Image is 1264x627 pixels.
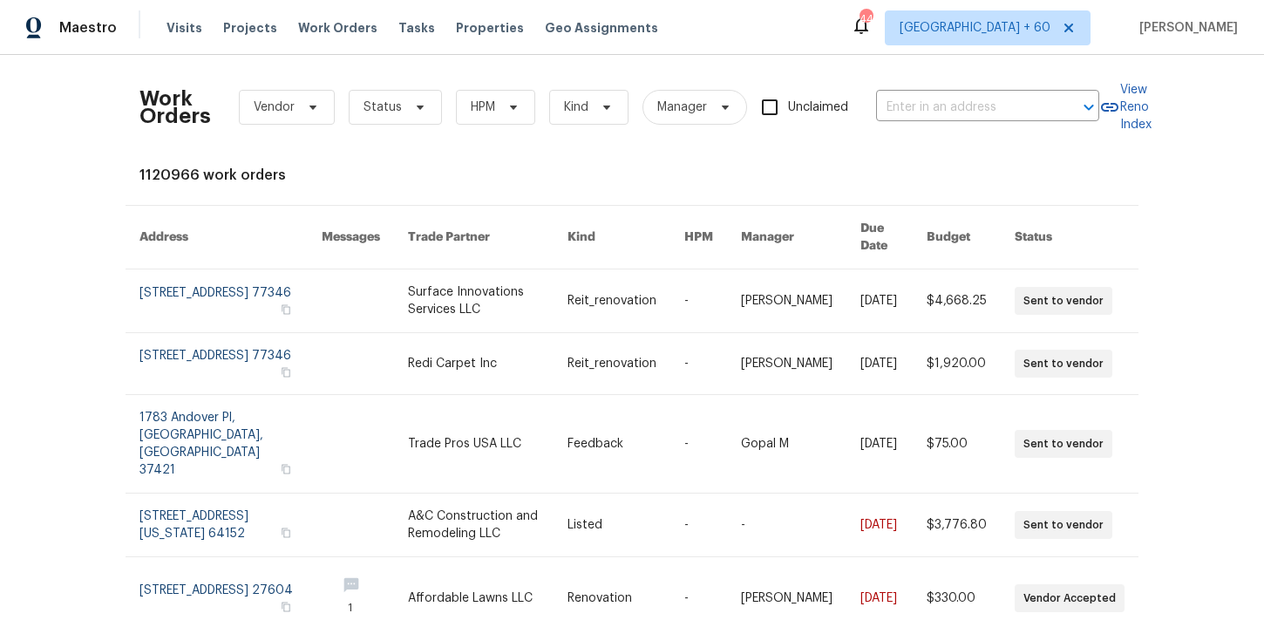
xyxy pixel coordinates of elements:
button: Open [1077,95,1101,119]
th: Manager [727,206,846,269]
td: Redi Carpet Inc [394,333,554,395]
input: Enter in an address [876,94,1050,121]
td: - [670,333,727,395]
td: Listed [554,494,670,557]
span: Status [364,99,402,116]
button: Copy Address [278,525,294,541]
td: - [670,494,727,557]
td: [PERSON_NAME] [727,333,846,395]
td: [PERSON_NAME] [727,269,846,333]
td: - [727,494,846,557]
button: Copy Address [278,365,294,380]
td: - [670,395,727,494]
th: Kind [554,206,670,269]
td: Trade Pros USA LLC [394,395,554,494]
button: Copy Address [278,599,294,615]
div: 1120966 work orders [139,167,1125,184]
th: Due Date [846,206,913,269]
span: Tasks [398,22,435,34]
a: View Reno Index [1099,81,1152,133]
span: Manager [657,99,707,116]
span: Unclaimed [788,99,848,117]
th: Address [126,206,308,269]
span: Vendor [254,99,295,116]
td: Gopal M [727,395,846,494]
td: - [670,269,727,333]
button: Copy Address [278,302,294,317]
span: Maestro [59,19,117,37]
th: Trade Partner [394,206,554,269]
span: Kind [564,99,588,116]
th: Status [1001,206,1138,269]
span: Projects [223,19,277,37]
th: Budget [913,206,1001,269]
h2: Work Orders [139,90,211,125]
span: Work Orders [298,19,377,37]
span: Visits [166,19,202,37]
th: HPM [670,206,727,269]
button: Copy Address [278,461,294,477]
span: Properties [456,19,524,37]
td: Reit_renovation [554,333,670,395]
span: [GEOGRAPHIC_DATA] + 60 [900,19,1050,37]
td: A&C Construction and Remodeling LLC [394,494,554,557]
span: HPM [471,99,495,116]
span: Geo Assignments [545,19,658,37]
td: Reit_renovation [554,269,670,333]
th: Messages [308,206,394,269]
td: Feedback [554,395,670,494]
div: 443 [860,10,872,28]
td: Surface Innovations Services LLC [394,269,554,333]
span: [PERSON_NAME] [1132,19,1238,37]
